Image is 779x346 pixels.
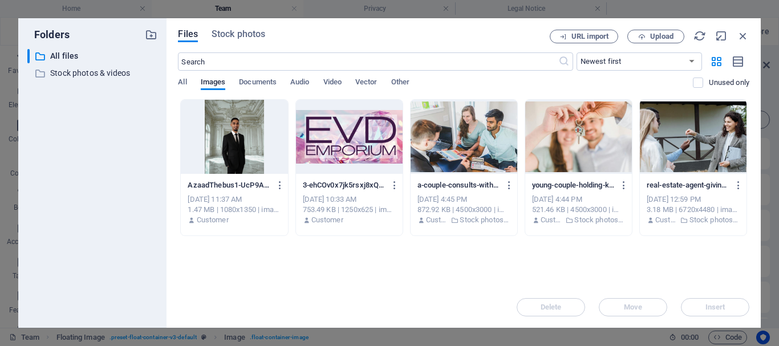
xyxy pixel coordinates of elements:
div: 872.92 KB | 4500x3000 | image/jpeg [417,205,510,215]
p: Customer [655,215,677,225]
span: Audio [290,75,309,91]
div: 1.47 MB | 1080x1350 | image/png [188,205,281,215]
p: Stock photos & videos [574,215,624,225]
span: Video [323,75,342,91]
div: By: Customer | Folder: Stock photos & videos [647,215,740,225]
div: 753.49 KB | 1250x625 | image/png [303,205,396,215]
p: Customer [197,215,229,225]
div: By: Customer | Folder: Stock photos & videos [417,215,510,225]
div: [DATE] 4:44 PM [532,194,625,205]
p: Stock photos & videos [689,215,740,225]
p: real-estate-agent-giving-house-keys-to-a-happy-couple-outside-their-new-home-ZFAzEcWd2-8O6kHcNKQr... [647,180,729,190]
div: [DATE] 11:37 AM [188,194,281,205]
i: Reload [693,30,706,42]
span: URL import [571,33,608,40]
p: Folders [27,27,70,42]
p: a-couple-consults-with-a-real-estate-agent-about-buying-a-new-home-papers-and-calculator-on-the-t... [417,180,500,190]
p: Customer [311,215,343,225]
div: [DATE] 12:59 PM [647,194,740,205]
div: 521.46 KB | 4500x3000 | image/jpeg [532,205,625,215]
i: Create new folder [145,29,157,41]
div: [DATE] 10:33 AM [303,194,396,205]
p: Displays only files that are not in use on the website. Files added during this session can still... [709,78,749,88]
p: Customer [541,215,562,225]
p: All files [50,50,137,63]
span: Vector [355,75,378,91]
p: AzaadThebus1-UcP9AJ_5s-W82Q1IuV4n3A.png [188,180,270,190]
input: Search [178,52,558,71]
p: 3-ehCOv0x7jk5rsxj8xQWEIg.png [303,180,386,190]
span: Documents [239,75,277,91]
span: Other [391,75,409,91]
span: Files [178,27,198,41]
p: Stock photos & videos [50,67,137,80]
button: URL import [550,30,618,43]
div: Stock photos & videos [27,66,157,80]
span: All [178,75,186,91]
div: ​ [27,49,30,63]
div: [DATE] 4:45 PM [417,194,510,205]
i: Minimize [715,30,728,42]
p: young-couple-holding-keys-to-their-new-home-symbolizing-a-fresh-start-and-investment-in-real-esta... [532,180,615,190]
button: Upload [627,30,684,43]
span: Upload [650,33,673,40]
p: Customer [426,215,448,225]
p: Stock photos & videos [460,215,510,225]
span: Stock photos [212,27,265,41]
div: 3.18 MB | 6720x4480 | image/jpeg [647,205,740,215]
div: By: Customer | Folder: Stock photos & videos [532,215,625,225]
span: Images [201,75,226,91]
i: Close [737,30,749,42]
